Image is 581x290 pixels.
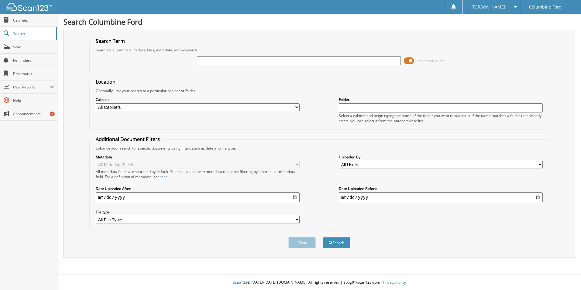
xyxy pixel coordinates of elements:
div: All metadata fields are searched by default. Select a cabinet with metadata to enable filtering b... [96,169,300,179]
img: scan123-logo-white.svg [6,3,52,11]
span: Scan123 [233,280,247,285]
label: Date Uploaded Before [339,186,543,191]
span: Bookmarks [13,71,54,76]
legend: Search Term [93,38,128,44]
div: Select a cabinet and begin typing the name of the folder you want to search in. If the name match... [339,113,543,123]
span: Advanced Search [418,59,445,63]
span: Reminders [13,58,54,63]
input: start [96,192,300,202]
span: Announcements [13,111,54,116]
h1: Search Columbine Ford [64,17,575,27]
label: Uploaded By [339,154,543,160]
button: Clear [288,237,316,248]
div: Searches all cabinets, folders, files, metadata, and keywords [93,47,546,53]
a: here [160,174,167,179]
span: Help [13,98,54,103]
div: Optionally limit your search to a particular cabinet or folder [93,88,546,93]
a: Privacy Policy [383,280,406,285]
span: Columbine Ford [529,5,562,9]
legend: Location [93,78,119,85]
input: end [339,192,543,202]
legend: Additional Document Filters [93,136,163,143]
span: Cabinets [13,18,54,23]
label: Cabinet [96,97,300,102]
label: Metadata [96,154,300,160]
div: © [DATE]-[DATE] [DOMAIN_NAME]. All rights reserved | appg01-scan123-com | [57,275,581,290]
label: File type [96,209,300,215]
label: Date Uploaded After [96,186,300,191]
button: Search [323,237,350,248]
label: Folder [339,97,543,102]
span: [PERSON_NAME] [471,5,505,9]
span: Scan [13,44,54,50]
div: Enhance your search for specific documents using filters such as date and file type. [93,146,546,151]
span: User Reports [13,85,50,90]
span: Search [13,31,53,36]
div: 1 [50,112,55,116]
